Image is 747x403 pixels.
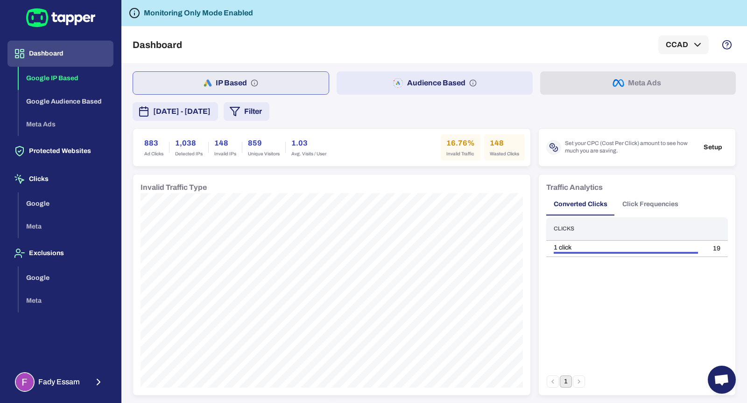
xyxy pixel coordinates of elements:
[7,368,113,396] button: Fady EssamFady Essam
[7,49,113,57] a: Dashboard
[490,151,519,157] span: Wasted Clicks
[7,174,113,182] a: Clicks
[546,182,603,193] h6: Traffic Analytics
[446,151,475,157] span: Invalid Traffic
[16,373,34,391] img: Fady Essam
[705,240,728,257] td: 19
[214,151,236,157] span: Invalid IPs
[554,243,698,252] div: 1 click
[19,74,113,82] a: Google IP Based
[175,151,203,157] span: Detected IPs
[133,71,329,95] button: IP Based
[291,138,326,149] h6: 1.03
[144,138,163,149] h6: 883
[19,67,113,90] button: Google IP Based
[7,249,113,257] a: Exclusions
[19,273,113,281] a: Google
[224,102,269,121] button: Filter
[133,39,182,50] h5: Dashboard
[19,97,113,104] a: Google Audience Based
[337,71,532,95] button: Audience Based
[565,140,694,155] span: Set your CPC (Cost Per Click) amount to see how much you are saving.
[144,151,163,157] span: Ad Clicks
[19,266,113,290] button: Google
[175,138,203,149] h6: 1,038
[615,193,686,215] button: Click Frequencies
[291,151,326,157] span: Avg. Visits / User
[19,90,113,113] button: Google Audience Based
[214,138,236,149] h6: 148
[546,217,705,240] th: Clicks
[7,41,113,67] button: Dashboard
[19,192,113,215] button: Google
[698,140,728,154] button: Setup
[708,366,736,394] div: Open chat
[144,7,253,19] h6: Monitoring Only Mode Enabled
[133,102,218,121] button: [DATE] - [DATE]
[7,138,113,164] button: Protected Websites
[38,377,80,387] span: Fady Essam
[560,375,572,388] button: page 1
[141,182,207,193] h6: Invalid Traffic Type
[546,193,615,215] button: Converted Clicks
[129,7,140,19] svg: Tapper is not blocking any fraudulent activity for this domain
[469,79,477,87] svg: Audience based: Search, Display, Shopping, Video Performance Max, Demand Generation
[251,79,258,87] svg: IP based: Search, Display, and Shopping.
[7,146,113,154] a: Protected Websites
[248,151,280,157] span: Unique Visitors
[153,106,211,117] span: [DATE] - [DATE]
[546,375,585,388] nav: pagination navigation
[490,138,519,149] h6: 148
[658,35,709,54] button: CCAD
[248,138,280,149] h6: 859
[19,199,113,207] a: Google
[446,138,475,149] h6: 16.76%
[7,240,113,266] button: Exclusions
[7,166,113,192] button: Clicks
